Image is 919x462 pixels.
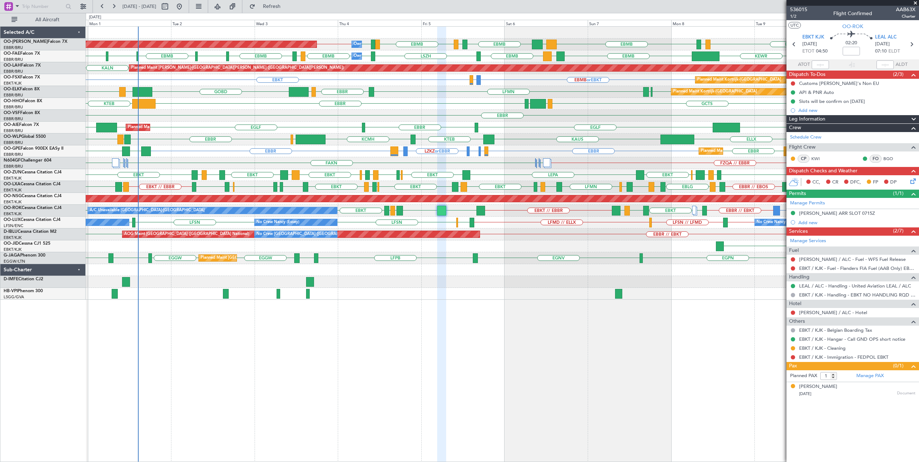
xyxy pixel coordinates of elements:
div: Add new [798,219,915,226]
div: Planned Maint [GEOGRAPHIC_DATA] ([GEOGRAPHIC_DATA]) [128,122,241,133]
span: OO-HHO [4,99,22,103]
div: [DATE] [89,14,101,21]
div: FO [870,155,882,163]
span: Leg Information [789,115,825,123]
button: UTC [788,22,801,28]
div: [PERSON_NAME] [799,383,837,390]
span: D-IBLU [4,230,18,234]
a: EBKT / KJK - Belgian Boarding Tax [799,327,872,333]
span: [DATE] [799,391,811,397]
span: Services [789,227,808,236]
span: CR [832,179,838,186]
span: CC, [812,179,820,186]
a: OO-LAHFalcon 7X [4,63,41,68]
span: OO-ZUN [4,170,22,175]
span: Hotel [789,300,801,308]
span: OO-NSG [4,194,22,198]
a: EBKT / KJK - Fuel - Flanders FIA Fuel (AAB Only) EBKT / KJK [799,265,915,271]
span: AAB63X [896,6,915,13]
div: Fri 5 [421,20,505,26]
span: OO-LXA [4,182,21,186]
input: Trip Number [22,1,63,12]
a: EBKT/KJK [4,199,22,205]
a: Manage PAX [856,372,884,380]
a: OO-LUXCessna Citation CJ4 [4,218,60,222]
a: [PERSON_NAME] / ALC - Hotel [799,309,867,316]
a: OO-ROKCessna Citation CJ4 [4,206,62,210]
span: ALDT [896,61,907,68]
span: EBKT KJK [802,34,824,41]
a: N604GFChallenger 604 [4,158,51,163]
a: EBKT/KJK [4,247,22,252]
a: EBBR/BRU [4,69,23,74]
div: Sat 6 [505,20,588,26]
span: OO-JID [4,241,19,246]
a: EBKT/KJK [4,176,22,181]
span: (1/1) [893,190,904,197]
div: Tue 9 [754,20,838,26]
div: Planned Maint [GEOGRAPHIC_DATA] ([GEOGRAPHIC_DATA] National) [701,146,831,157]
button: All Aircraft [8,14,78,26]
a: D-IBLUCessna Citation M2 [4,230,57,234]
div: No Crew [GEOGRAPHIC_DATA] ([GEOGRAPHIC_DATA] National) [256,229,377,240]
span: (0/1) [893,362,904,370]
span: OO-ROK [842,23,863,30]
span: Pax [789,362,797,370]
span: D-IMFE [4,277,18,281]
span: Dispatch To-Dos [789,71,825,79]
span: (2/7) [893,227,904,235]
a: OO-FSXFalcon 7X [4,75,40,80]
span: Crew [789,124,801,132]
span: [DATE] [802,41,817,48]
a: EGGW/LTN [4,259,25,264]
span: Handling [789,273,810,281]
div: Wed 3 [255,20,338,26]
a: EBKT / KJK - Handling - EBKT NO HANDLING RQD FOR CJ [799,292,915,298]
div: Owner Melsbroek Air Base [354,51,403,62]
a: D-IMFECitation CJ2 [4,277,43,281]
span: (2/3) [893,71,904,78]
span: 1/2 [790,13,807,19]
div: CP [798,155,810,163]
span: ATOT [798,61,810,68]
span: Others [789,317,805,326]
span: All Aircraft [19,17,76,22]
a: EBKT / KJK - Hangar - Call GND OPS short notice [799,336,905,342]
a: OO-FAEFalcon 7X [4,51,40,56]
span: OO-FAE [4,51,20,56]
a: EBBR/BRU [4,164,23,169]
a: EBBR/BRU [4,92,23,98]
a: EBBR/BRU [4,45,23,50]
span: OO-LUX [4,218,21,222]
a: Manage Services [790,237,826,245]
div: Mon 8 [671,20,754,26]
a: LFSN/ENC [4,223,23,228]
div: Sun 7 [588,20,671,26]
a: EBKT / KJK - Cleaning [799,345,846,351]
span: Fuel [789,246,799,255]
a: EBKT/KJK [4,211,22,217]
div: No Crew Nancy (Essey) [757,217,799,228]
span: OO-VSF [4,111,20,115]
span: ELDT [888,48,900,55]
span: OO-WLP [4,135,21,139]
span: Refresh [257,4,287,9]
div: A/C Unavailable [GEOGRAPHIC_DATA]-[GEOGRAPHIC_DATA] [90,205,205,216]
span: 04:50 [816,48,828,55]
a: OO-JIDCessna CJ1 525 [4,241,50,246]
div: Thu 4 [338,20,421,26]
span: Permits [789,190,806,198]
a: EBKT/KJK [4,187,22,193]
span: OO-AIE [4,123,19,127]
a: EBKT/KJK [4,81,22,86]
span: [DATE] [875,41,890,48]
div: API & PNR Auto [799,89,834,95]
div: Planned Maint [GEOGRAPHIC_DATA] ([GEOGRAPHIC_DATA]) [201,253,314,263]
span: OO-ROK [4,206,22,210]
a: OO-VSFFalcon 8X [4,111,40,115]
span: DFC, [850,179,861,186]
span: FP [873,179,878,186]
a: EBBR/BRU [4,104,23,110]
a: Schedule Crew [790,134,821,141]
a: OO-ZUNCessna Citation CJ4 [4,170,62,175]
